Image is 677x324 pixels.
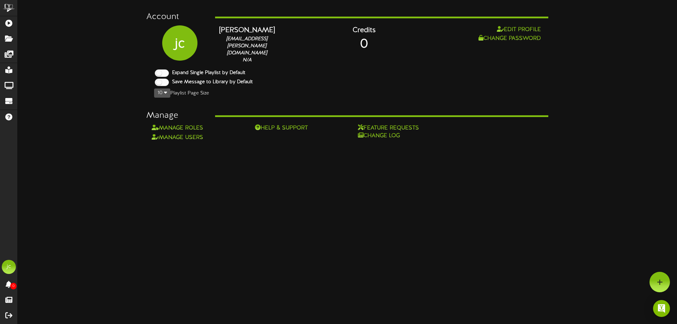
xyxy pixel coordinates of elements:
div: N/A [219,57,275,64]
a: Manage Users [152,134,203,141]
div: jc [2,260,16,274]
div: 0 [286,36,443,54]
h3: Manage [146,111,205,120]
div: jc [162,25,197,53]
button: Change Password [476,34,543,43]
button: Edit Profile [495,25,543,34]
h3: Account [146,12,205,22]
a: Feature Requests [358,124,440,132]
div: [EMAIL_ADDRESS][PERSON_NAME][DOMAIN_NAME] [219,36,275,57]
div: Credits [286,25,443,36]
div: [PERSON_NAME] [219,25,275,36]
div: Playlist Page Size [146,88,548,98]
label: Expand Single Playlist by Default [167,69,245,77]
button: 10 [154,88,170,98]
label: Save Message to Library by Default [167,79,253,86]
div: Open Intercom Messenger [653,300,670,317]
span: 0 [10,283,17,289]
a: Change Log [358,132,440,140]
a: Help & Support [255,124,337,132]
a: Manage Roles [152,125,203,131]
